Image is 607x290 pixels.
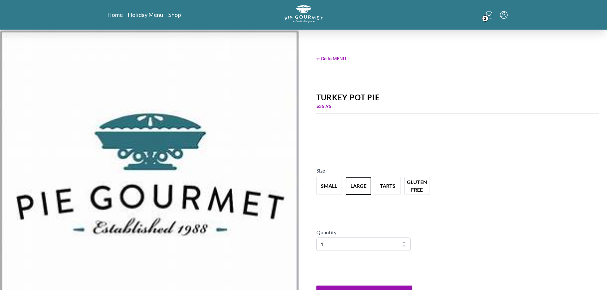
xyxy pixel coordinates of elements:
[482,15,488,22] span: 2
[346,177,371,195] button: Variant Swatch
[316,237,411,251] select: Quantity
[285,5,323,25] a: Logo
[316,102,600,111] div: $ 35.95
[168,11,181,18] a: Shop
[316,167,325,173] span: Size
[285,5,323,23] img: logo
[128,11,163,18] a: Holiday Menu
[316,229,336,235] span: Quantity
[107,11,123,18] a: Home
[316,177,342,195] button: Variant Swatch
[404,177,430,195] button: Variant Swatch
[375,177,401,195] button: Variant Swatch
[500,11,508,19] button: Menu
[316,55,600,62] span: ← Go to MENU
[316,93,600,102] div: Turkey Pot Pie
